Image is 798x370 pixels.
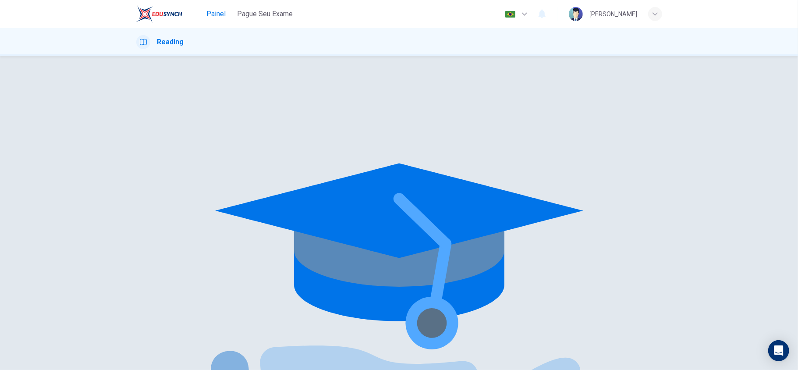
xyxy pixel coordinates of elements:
img: EduSynch logo [136,5,182,23]
div: Open Intercom Messenger [768,340,789,361]
span: Pague Seu Exame [237,9,293,19]
h1: Reading [157,37,184,47]
button: Pague Seu Exame [234,6,296,22]
img: Profile picture [569,7,583,21]
img: pt [505,11,516,18]
a: EduSynch logo [136,5,202,23]
button: Painel [202,6,230,22]
div: [PERSON_NAME] [590,9,638,19]
span: Painel [206,9,226,19]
